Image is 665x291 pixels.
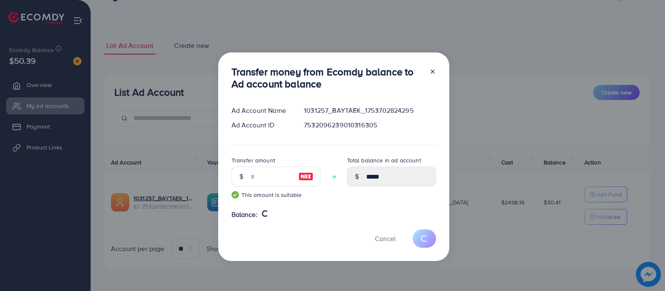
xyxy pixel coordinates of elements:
img: image [298,172,313,182]
div: Ad Account ID [225,120,298,130]
h3: Transfer money from Ecomdy balance to Ad account balance [232,66,423,90]
img: guide [232,191,239,199]
span: Cancel [375,234,396,243]
label: Total balance in ad account [347,156,421,164]
span: Balance: [232,210,258,219]
div: 7532096239010316305 [297,120,442,130]
div: 1031257_BAYTAEK_1753702824295 [297,106,442,115]
div: Ad Account Name [225,106,298,115]
button: Cancel [365,229,406,247]
small: This amount is suitable [232,191,320,199]
label: Transfer amount [232,156,275,164]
